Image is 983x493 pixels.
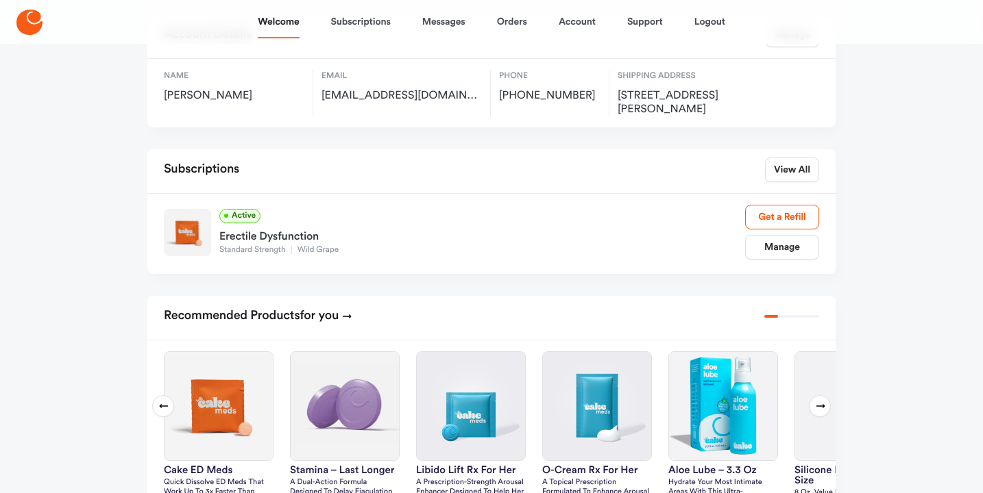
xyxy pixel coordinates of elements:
[219,246,291,254] span: Standard Strength
[219,223,745,245] div: Erectile Dysfunction
[290,465,400,475] h3: Stamina – Last Longer
[745,205,819,229] a: Get a Refill
[794,465,904,485] h3: silicone lube – value size
[618,89,765,116] span: 2422 wynsum ave, Merrick, US, 11566
[164,70,304,82] span: Name
[694,5,725,38] a: Logout
[291,246,344,254] span: Wild Grape
[668,465,778,475] h3: Aloe Lube – 3.3 oz
[164,209,211,256] img: Standard Strength
[745,235,819,260] a: Manage
[300,309,339,322] span: for you
[618,70,765,82] span: Shipping Address
[331,5,391,38] a: Subscriptions
[499,70,600,82] span: Phone
[543,352,651,460] img: O-Cream Rx for Her
[291,352,399,460] img: Stamina – Last Longer
[422,5,465,38] a: Messages
[164,157,239,182] h2: Subscriptions
[165,352,273,460] img: Cake ED Meds
[219,209,260,223] span: Active
[559,5,596,38] a: Account
[219,223,745,256] a: Erectile DysfunctionStandard StrengthWild Grape
[669,352,777,460] img: Aloe Lube – 3.3 oz
[542,465,652,475] h3: O-Cream Rx for Her
[164,465,274,475] h3: Cake ED Meds
[164,304,352,329] h2: Recommended Products
[627,5,663,38] a: Support
[499,89,600,103] span: [PHONE_NUMBER]
[321,89,482,103] span: mikemichalakis@hotmail.com
[497,5,527,38] a: Orders
[795,352,903,460] img: silicone lube – value size
[258,5,299,38] a: Welcome
[321,70,482,82] span: Email
[164,89,304,103] span: [PERSON_NAME]
[417,352,525,460] img: Libido Lift Rx For Her
[765,157,819,182] a: View All
[416,465,526,475] h3: Libido Lift Rx For Her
